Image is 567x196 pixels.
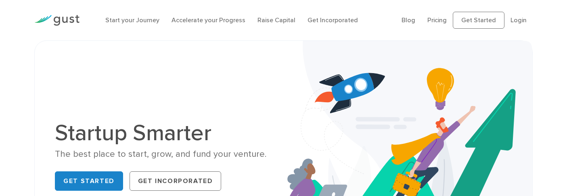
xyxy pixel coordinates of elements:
[172,16,245,24] a: Accelerate your Progress
[308,16,358,24] a: Get Incorporated
[511,16,527,24] a: Login
[257,16,295,24] a: Raise Capital
[402,16,415,24] a: Blog
[427,16,447,24] a: Pricing
[55,122,277,144] h1: Startup Smarter
[105,16,159,24] a: Start your Journey
[34,15,80,26] img: Gust Logo
[130,171,222,191] a: Get Incorporated
[55,148,277,160] div: The best place to start, grow, and fund your venture.
[453,12,504,29] a: Get Started
[55,171,123,191] a: Get Started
